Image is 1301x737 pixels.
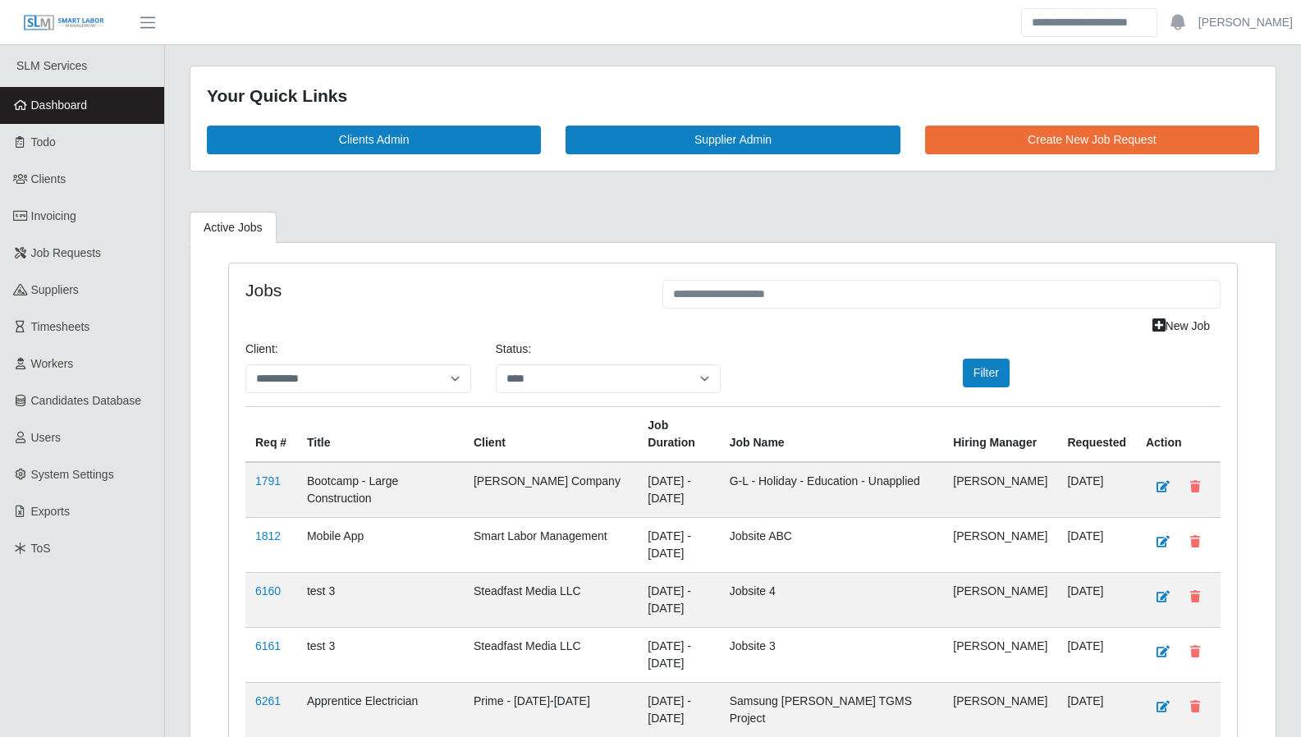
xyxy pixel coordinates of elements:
[1057,406,1136,462] th: Requested
[255,639,281,652] a: 6161
[720,462,944,518] td: G-L - Holiday - Education - Unapplied
[720,517,944,572] td: Jobsite ABC
[31,209,76,222] span: Invoicing
[720,572,944,627] td: Jobsite 4
[255,694,281,707] a: 6261
[464,517,638,572] td: Smart Labor Management
[297,682,464,737] td: Apprentice Electrician
[255,584,281,597] a: 6160
[943,406,1057,462] th: Hiring Manager
[943,627,1057,682] td: [PERSON_NAME]
[566,126,900,154] a: Supplier Admin
[31,283,79,296] span: Suppliers
[925,126,1259,154] a: Create New Job Request
[1057,572,1136,627] td: [DATE]
[297,572,464,627] td: test 3
[31,172,66,185] span: Clients
[255,474,281,488] a: 1791
[943,682,1057,737] td: [PERSON_NAME]
[464,627,638,682] td: Steadfast Media LLC
[963,359,1010,387] button: Filter
[943,572,1057,627] td: [PERSON_NAME]
[464,572,638,627] td: Steadfast Media LLC
[720,682,944,737] td: Samsung [PERSON_NAME] TGMS Project
[1198,14,1293,31] a: [PERSON_NAME]
[1057,627,1136,682] td: [DATE]
[1136,406,1221,462] th: Action
[638,572,719,627] td: [DATE] - [DATE]
[297,406,464,462] th: Title
[943,517,1057,572] td: [PERSON_NAME]
[1142,312,1221,341] a: New Job
[464,462,638,518] td: [PERSON_NAME] Company
[297,517,464,572] td: Mobile App
[31,468,114,481] span: System Settings
[720,406,944,462] th: Job Name
[943,462,1057,518] td: [PERSON_NAME]
[638,517,719,572] td: [DATE] - [DATE]
[16,59,87,72] span: SLM Services
[1057,682,1136,737] td: [DATE]
[190,212,277,244] a: Active Jobs
[31,320,90,333] span: Timesheets
[245,406,297,462] th: Req #
[464,682,638,737] td: Prime - [DATE]-[DATE]
[638,406,719,462] th: Job Duration
[297,462,464,518] td: Bootcamp - Large Construction
[638,682,719,737] td: [DATE] - [DATE]
[245,280,638,300] h4: Jobs
[255,529,281,542] a: 1812
[1057,517,1136,572] td: [DATE]
[1021,8,1157,37] input: Search
[496,341,532,358] label: Status:
[638,627,719,682] td: [DATE] - [DATE]
[31,246,102,259] span: Job Requests
[23,14,105,32] img: SLM Logo
[31,135,56,149] span: Todo
[31,431,62,444] span: Users
[207,126,541,154] a: Clients Admin
[245,341,278,358] label: Client:
[464,406,638,462] th: Client
[1057,462,1136,518] td: [DATE]
[720,627,944,682] td: Jobsite 3
[297,627,464,682] td: test 3
[31,505,70,518] span: Exports
[31,394,142,407] span: Candidates Database
[207,83,1259,109] div: Your Quick Links
[31,542,51,555] span: ToS
[638,462,719,518] td: [DATE] - [DATE]
[31,357,74,370] span: Workers
[31,98,88,112] span: Dashboard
